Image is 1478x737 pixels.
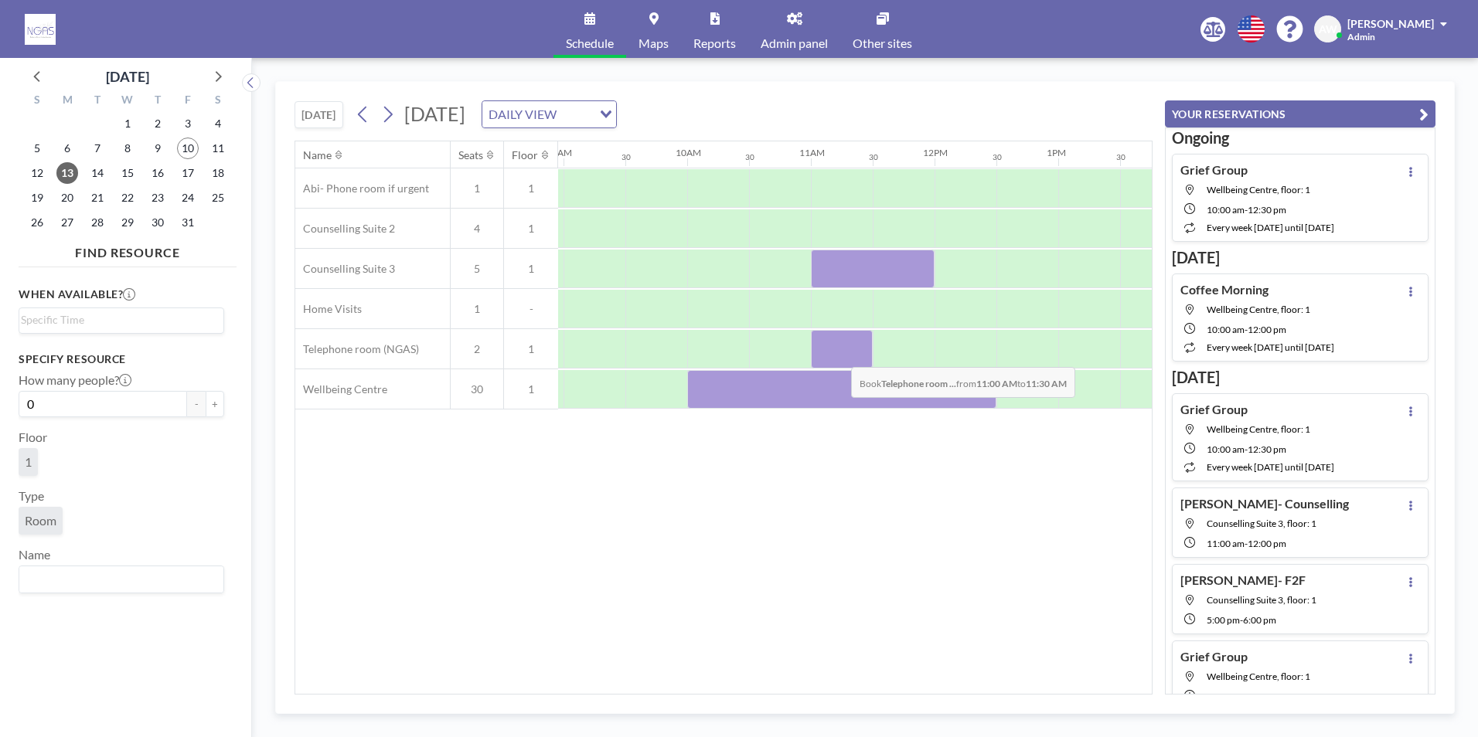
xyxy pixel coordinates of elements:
[1207,594,1316,606] span: Counselling Suite 3, floor: 1
[1240,614,1243,626] span: -
[177,113,199,134] span: Friday, October 3, 2025
[26,187,48,209] span: Sunday, October 19, 2025
[485,104,560,124] span: DAILY VIEW
[295,262,395,276] span: Counselling Suite 3
[53,91,83,111] div: M
[56,187,78,209] span: Monday, October 20, 2025
[976,378,1017,389] b: 11:00 AM
[1207,614,1240,626] span: 5:00 PM
[87,162,108,184] span: Tuesday, October 14, 2025
[504,342,558,356] span: 1
[1245,538,1248,549] span: -
[1180,496,1349,511] h4: [PERSON_NAME]- Counselling
[482,101,616,127] div: Search for option
[1207,184,1310,195] span: Wellbeing Centre, floor: 1
[177,212,199,233] span: Friday, October 31, 2025
[147,212,169,233] span: Thursday, October 30, 2025
[207,113,229,134] span: Saturday, October 4, 2025
[1207,204,1245,216] span: 10:00 AM
[745,152,754,162] div: 30
[1248,324,1286,335] span: 12:00 PM
[851,367,1075,398] span: Book from to
[19,239,237,260] h4: FIND RESOURCE
[566,37,614,49] span: Schedule
[295,342,419,356] span: Telephone room (NGAS)
[451,222,503,236] span: 4
[1243,691,1276,702] span: 8:00 PM
[19,308,223,331] div: Search for option
[639,37,669,49] span: Maps
[19,372,131,388] label: How many people?
[25,513,56,528] span: Room
[147,113,169,134] span: Thursday, October 2, 2025
[1245,204,1248,216] span: -
[1243,614,1276,626] span: 6:00 PM
[1172,368,1429,387] h3: [DATE]
[458,148,483,162] div: Seats
[1180,282,1269,297] h4: Coffee Morning
[1207,671,1310,682] span: Wellbeing Centre, floor: 1
[881,378,956,389] b: Telephone room ...
[87,212,108,233] span: Tuesday, October 28, 2025
[923,147,948,158] div: 12PM
[187,391,206,417] button: -
[1165,100,1435,127] button: YOUR RESERVATIONS
[1248,538,1286,549] span: 12:00 PM
[117,138,138,159] span: Wednesday, October 8, 2025
[142,91,172,111] div: T
[1172,248,1429,267] h3: [DATE]
[1207,538,1245,549] span: 11:00 AM
[56,212,78,233] span: Monday, October 27, 2025
[19,430,47,445] label: Floor
[147,187,169,209] span: Thursday, October 23, 2025
[1347,31,1375,42] span: Admin
[451,182,503,195] span: 1
[106,66,149,87] div: [DATE]
[177,138,199,159] span: Friday, October 10, 2025
[993,152,1002,162] div: 30
[1207,691,1240,702] span: 6:00 PM
[1047,147,1066,158] div: 1PM
[1180,402,1248,417] h4: Grief Group
[19,547,50,562] label: Name
[761,37,828,49] span: Admin panel
[1207,222,1334,233] span: every week [DATE] until [DATE]
[147,162,169,184] span: Thursday, October 16, 2025
[1207,443,1245,455] span: 10:00 AM
[1245,443,1248,455] span: -
[1319,22,1337,36] span: AW
[552,147,572,158] div: 9AM
[56,138,78,159] span: Monday, October 6, 2025
[87,138,108,159] span: Tuesday, October 7, 2025
[504,302,558,316] span: -
[451,262,503,276] span: 5
[207,187,229,209] span: Saturday, October 25, 2025
[676,147,701,158] div: 10AM
[26,212,48,233] span: Sunday, October 26, 2025
[1248,204,1286,216] span: 12:30 PM
[207,138,229,159] span: Saturday, October 11, 2025
[799,147,825,158] div: 11AM
[19,566,223,593] div: Search for option
[869,152,878,162] div: 30
[1180,572,1306,588] h4: [PERSON_NAME]- F2F
[512,148,538,162] div: Floor
[1207,518,1316,529] span: Counselling Suite 3, floor: 1
[177,162,199,184] span: Friday, October 17, 2025
[83,91,113,111] div: T
[1245,324,1248,335] span: -
[117,212,138,233] span: Wednesday, October 29, 2025
[693,37,736,49] span: Reports
[451,382,503,396] span: 30
[25,14,56,45] img: organization-logo
[504,262,558,276] span: 1
[206,391,224,417] button: +
[504,382,558,396] span: 1
[1207,423,1310,435] span: Wellbeing Centre, floor: 1
[853,37,912,49] span: Other sites
[113,91,143,111] div: W
[1207,341,1334,353] span: every week [DATE] until [DATE]
[1347,17,1434,30] span: [PERSON_NAME]
[1207,324,1245,335] span: 10:00 AM
[1180,162,1248,178] h4: Grief Group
